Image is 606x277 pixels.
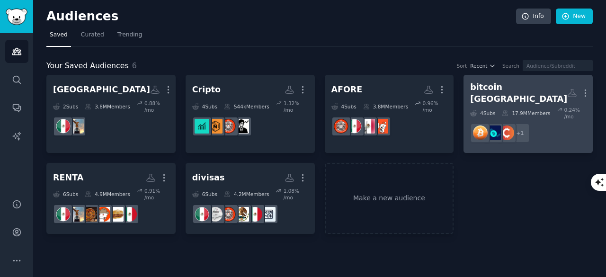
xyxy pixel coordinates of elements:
a: Make a new audience [325,163,454,234]
a: divisas6Subs4.2MMembers1.08% /moForexayudamexicomexico_politicsMexicoFinancieroForex_Latino_Clubm... [186,163,315,234]
img: Guadalajara [82,207,97,222]
span: Saved [50,31,68,39]
div: 6 Sub s [192,188,217,201]
div: Search [502,63,519,69]
span: Recent [470,63,487,69]
div: Sort [457,63,467,69]
img: Mercadoreddit [109,207,124,222]
div: Cripto [192,84,221,96]
img: mexico_politics [234,207,249,222]
div: 1.32 % /mo [284,100,308,113]
img: mexico [195,207,209,222]
img: MexicoFinanciero [221,207,236,222]
img: CryptoCurrency [499,125,514,140]
div: 4 Sub s [470,107,495,120]
div: 3.8M Members [363,100,408,113]
div: 17.9M Members [502,107,550,120]
img: ayudamexico [122,207,137,222]
img: ExplicameComoMorrito [374,119,388,134]
div: 4 Sub s [331,100,356,113]
img: mexico [56,119,71,134]
div: 3.8M Members [85,100,130,113]
span: Curated [81,31,104,39]
img: mexico [347,119,362,134]
span: Trending [117,31,142,39]
img: GummySearch logo [6,9,27,25]
div: 1.08 % /mo [284,188,308,201]
span: 6 [132,61,137,70]
img: bitcoinmexico [486,125,501,140]
div: 4 Sub s [192,100,217,113]
div: AFORE [331,84,363,96]
h2: Audiences [46,9,516,24]
img: criptomoedas [195,119,209,134]
div: 4.9M Members [85,188,130,201]
div: 0.91 % /mo [144,188,169,201]
img: Monterrey [96,207,110,222]
img: Forex_Latino_Club [208,207,223,222]
a: Trending [114,27,145,47]
a: Info [516,9,551,25]
div: 0.24 % /mo [564,107,586,120]
img: MexicoBursatil [234,119,249,134]
button: Recent [470,63,496,69]
div: divisas [192,172,225,184]
a: Curated [78,27,107,47]
div: 4.2M Members [224,188,269,201]
img: MexicoFinanciero [221,119,236,134]
img: MexicoFinanciero [334,119,348,134]
a: Cripto4Subs544kMembers1.32% /moMexicoBursatilMexicoFinancieroCriptoMonedascriptomoedas [186,75,315,153]
img: Bitcoin [473,125,488,140]
a: Saved [46,27,71,47]
img: Forex [261,207,276,222]
a: New [556,9,593,25]
div: 0.96 % /mo [422,100,447,113]
img: AskMexico [360,119,375,134]
img: MexicoCity [69,119,84,134]
span: Your Saved Audiences [46,60,129,72]
div: + 1 [510,123,530,143]
img: MexicoCity [69,207,84,222]
div: [GEOGRAPHIC_DATA] [53,84,150,96]
img: ayudamexico [248,207,262,222]
img: CriptoMonedas [208,119,223,134]
div: 0.88 % /mo [144,100,169,113]
div: RENTA [53,172,83,184]
a: AFORE4Subs3.8MMembers0.96% /moExplicameComoMorritoAskMexicomexicoMexicoFinanciero [325,75,454,153]
a: [GEOGRAPHIC_DATA]2Subs3.8MMembers0.88% /moMexicoCitymexico [46,75,176,153]
div: 2 Sub s [53,100,78,113]
div: 544k Members [224,100,269,113]
div: 6 Sub s [53,188,78,201]
a: RENTA6Subs4.9MMembers0.91% /moayudamexicoMercadoredditMonterreyGuadalajaraMexicoCitymexico [46,163,176,234]
img: mexico [56,207,71,222]
input: Audience/Subreddit [523,60,593,71]
div: bitcoin [GEOGRAPHIC_DATA] [470,81,567,105]
a: bitcoin [GEOGRAPHIC_DATA]4Subs17.9MMembers0.24% /mo+1CryptoCurrencybitcoinmexicoBitcoin [463,75,593,153]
